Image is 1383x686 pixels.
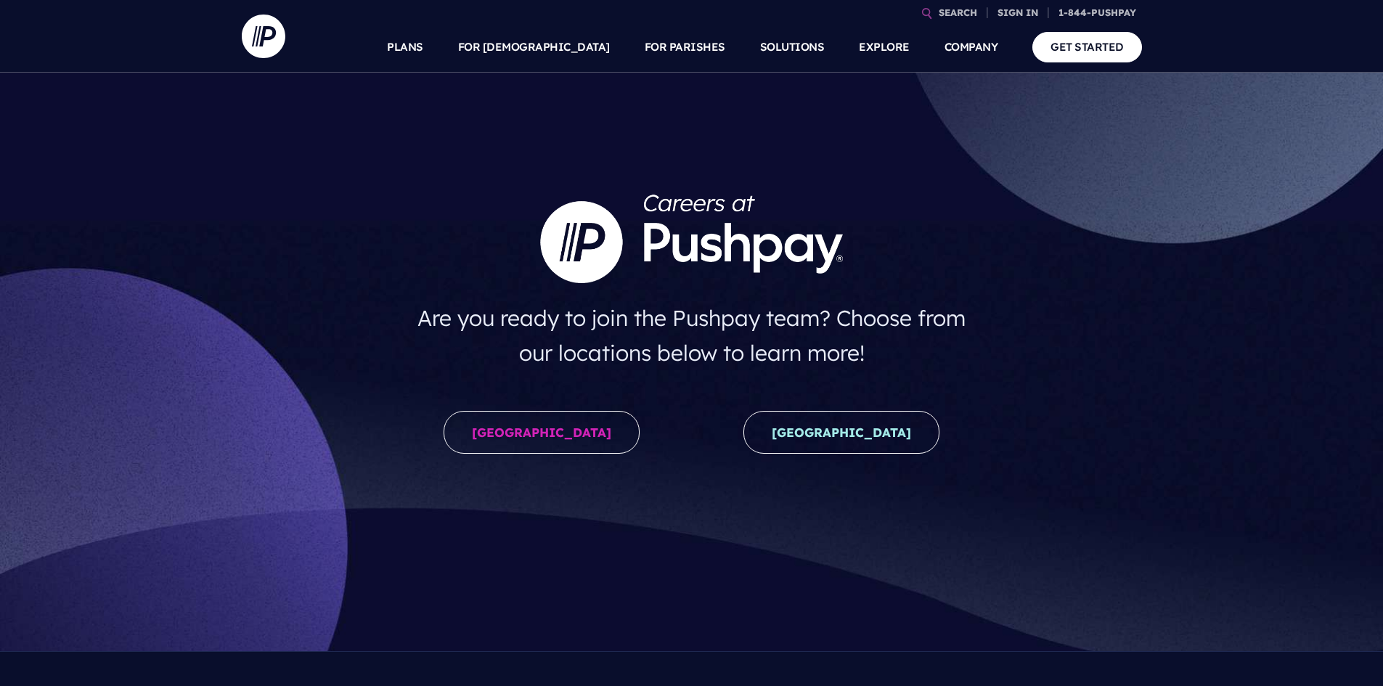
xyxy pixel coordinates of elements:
a: GET STARTED [1032,32,1142,62]
a: SOLUTIONS [760,22,825,73]
a: EXPLORE [859,22,910,73]
a: COMPANY [945,22,998,73]
a: FOR [DEMOGRAPHIC_DATA] [458,22,610,73]
a: PLANS [387,22,423,73]
h4: Are you ready to join the Pushpay team? Choose from our locations below to learn more! [403,295,980,376]
a: [GEOGRAPHIC_DATA] [743,411,939,454]
a: [GEOGRAPHIC_DATA] [444,411,640,454]
a: FOR PARISHES [645,22,725,73]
